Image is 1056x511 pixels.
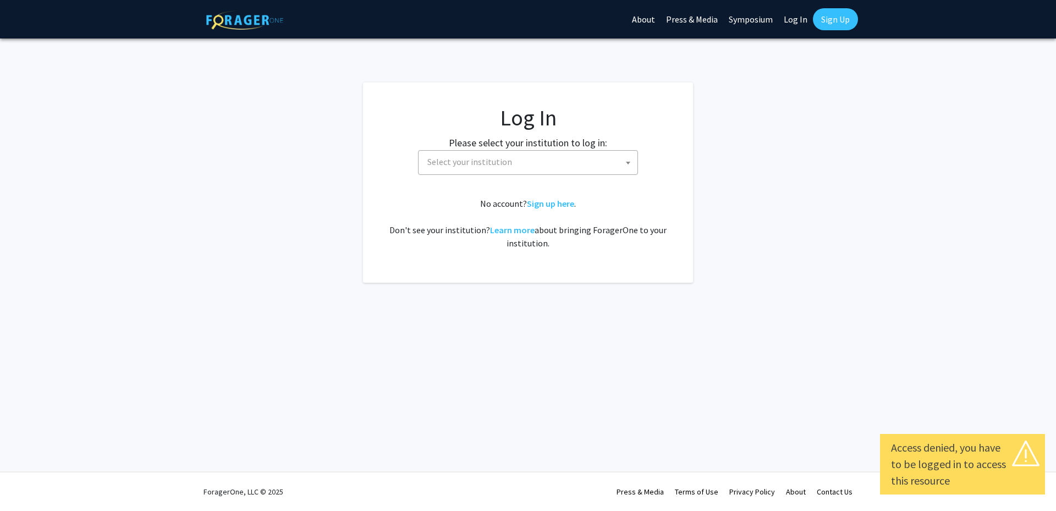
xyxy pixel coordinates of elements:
[729,487,775,497] a: Privacy Policy
[385,197,671,250] div: No account? . Don't see your institution? about bringing ForagerOne to your institution.
[385,105,671,131] h1: Log In
[891,439,1034,489] div: Access denied, you have to be logged in to access this resource
[786,487,806,497] a: About
[449,135,607,150] label: Please select your institution to log in:
[423,151,637,173] span: Select your institution
[427,156,512,167] span: Select your institution
[206,10,283,30] img: ForagerOne Logo
[527,198,574,209] a: Sign up here
[817,487,853,497] a: Contact Us
[204,472,283,511] div: ForagerOne, LLC © 2025
[418,150,638,175] span: Select your institution
[490,224,535,235] a: Learn more about bringing ForagerOne to your institution
[617,487,664,497] a: Press & Media
[813,8,858,30] a: Sign Up
[675,487,718,497] a: Terms of Use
